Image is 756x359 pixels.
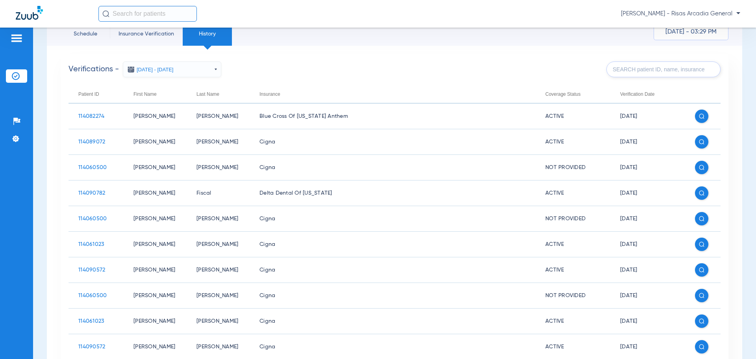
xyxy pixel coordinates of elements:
span: Active [545,344,564,350]
img: date icon [127,65,135,73]
td: [DATE] [610,232,685,257]
div: Patient ID [78,90,99,99]
td: [PERSON_NAME] [187,257,250,283]
td: [PERSON_NAME] [124,104,187,129]
span: Not Provided [545,165,586,170]
td: [PERSON_NAME] [124,180,187,206]
span: Not Provided [545,216,586,221]
td: [DATE] [610,104,685,129]
img: hamburger-icon [10,33,23,43]
td: [PERSON_NAME] [124,155,187,180]
td: Fiscal [187,180,250,206]
img: Zuub Logo [16,6,43,20]
img: search white icon [699,344,704,350]
span: 114090572 [78,344,105,350]
td: [DATE] [610,180,685,206]
span: Active [545,113,564,119]
span: 114061023 [78,318,104,324]
td: [PERSON_NAME] [187,104,250,129]
td: [PERSON_NAME] [187,309,250,334]
span: [PERSON_NAME] - Risas Arcadia General [621,10,740,18]
span: 114090572 [78,267,105,273]
div: Verification Date [620,90,654,99]
span: Not Provided [545,293,586,298]
div: Last Name [196,90,219,99]
div: Last Name [196,90,240,99]
td: [PERSON_NAME] [187,206,250,232]
td: [PERSON_NAME] [187,283,250,309]
div: First Name [133,90,157,99]
span: [DATE] - 03:29 PM [665,28,717,36]
td: [DATE] [610,309,685,334]
span: Schedule [67,30,104,38]
span: 114060500 [78,165,107,170]
span: Cigna [259,216,275,221]
td: [PERSON_NAME] [124,257,187,283]
input: Search for patients [98,6,197,22]
input: SEARCH patient ID, name, insurance [606,61,721,77]
div: First Name [133,90,177,99]
td: [PERSON_NAME] [124,206,187,232]
span: 114061023 [78,242,104,247]
td: [DATE] [610,129,685,155]
td: [PERSON_NAME] [187,232,250,257]
button: [DATE] - [DATE] [123,61,221,77]
span: Cigna [259,318,275,324]
td: [DATE] [610,206,685,232]
span: Active [545,139,564,145]
span: Active [545,190,564,196]
span: Cigna [259,344,275,350]
img: search white icon [699,242,704,247]
span: Blue Cross Of [US_STATE] Anthem [259,113,348,119]
td: [PERSON_NAME] [187,155,250,180]
img: search white icon [699,139,704,145]
span: Active [545,267,564,273]
span: Cigna [259,242,275,247]
span: 114060500 [78,216,107,221]
span: Cigna [259,165,275,170]
div: Insurance [259,90,280,99]
div: Insurance [259,90,526,99]
span: 114090782 [78,190,105,196]
td: [PERSON_NAME] [124,232,187,257]
div: Verification Date [620,90,675,99]
td: [PERSON_NAME] [124,283,187,309]
td: [PERSON_NAME] [124,129,187,155]
span: 114089072 [78,139,105,145]
td: [DATE] [610,155,685,180]
span: 114060500 [78,293,107,298]
img: search white icon [699,113,704,119]
div: Coverage Status [545,90,580,99]
span: 114082274 [78,113,104,119]
span: Active [545,242,564,247]
img: search white icon [699,216,704,221]
img: search white icon [699,190,704,196]
span: Insurance Verification [116,30,177,38]
img: search white icon [699,165,704,170]
td: [PERSON_NAME] [187,129,250,155]
img: search white icon [699,318,704,324]
span: Cigna [259,267,275,273]
div: Coverage Status [545,90,600,99]
img: Search Icon [102,10,109,17]
iframe: Chat Widget [717,321,756,359]
td: [DATE] [610,283,685,309]
td: [DATE] [610,257,685,283]
td: [PERSON_NAME] [124,309,187,334]
span: Active [545,318,564,324]
h2: Verifications - [69,61,221,77]
img: search white icon [699,267,704,273]
div: Patient ID [78,90,114,99]
span: Delta Dental Of [US_STATE] [259,190,332,196]
span: History [189,30,226,38]
span: Cigna [259,293,275,298]
span: Cigna [259,139,275,145]
img: search white icon [699,293,704,298]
